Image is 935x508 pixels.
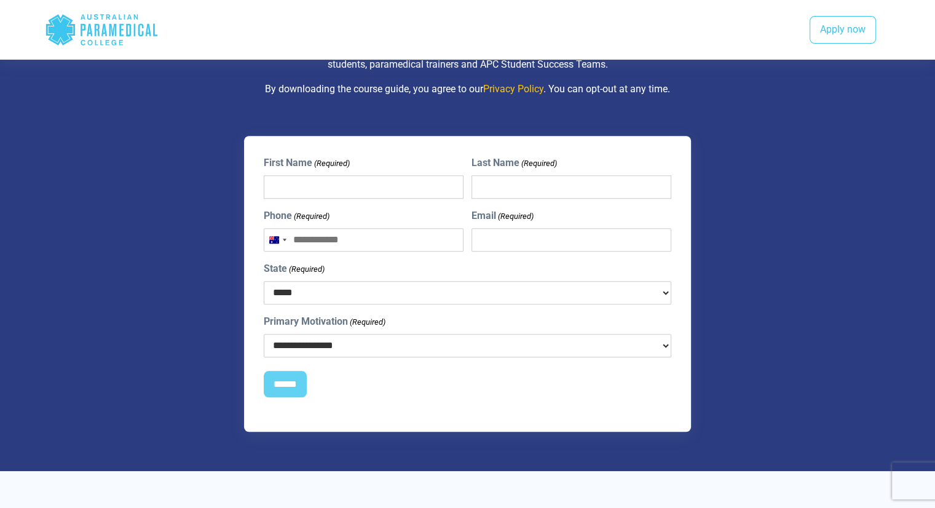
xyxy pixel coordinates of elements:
[264,208,329,223] label: Phone
[810,16,876,44] a: Apply now
[264,314,385,329] label: Primary Motivation
[483,83,543,95] a: Privacy Policy
[521,157,558,170] span: (Required)
[288,263,325,276] span: (Required)
[471,208,534,223] label: Email
[264,229,290,251] button: Selected country
[108,82,827,97] p: By downloading the course guide, you agree to our . You can opt-out at any time.
[313,157,350,170] span: (Required)
[497,210,534,223] span: (Required)
[349,316,385,328] span: (Required)
[45,10,159,50] div: Australian Paramedical College
[293,210,329,223] span: (Required)
[264,156,350,170] label: First Name
[264,261,325,276] label: State
[471,156,557,170] label: Last Name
